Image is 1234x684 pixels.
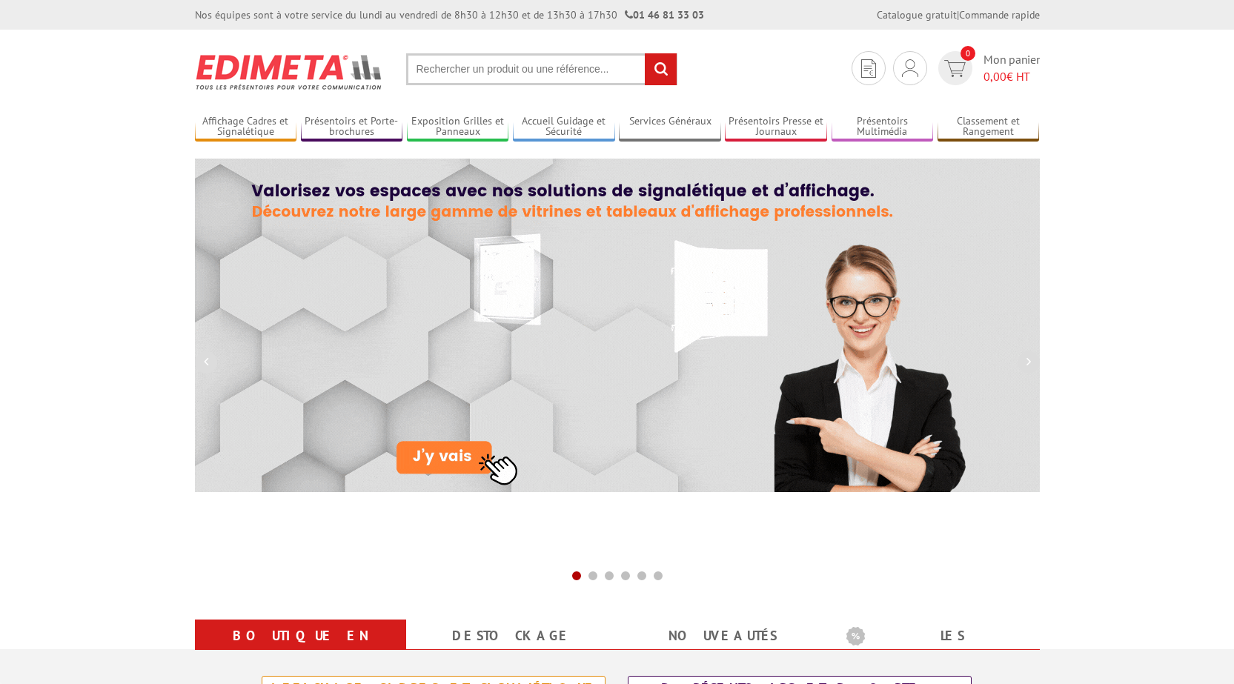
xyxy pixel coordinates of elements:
[195,44,384,99] img: Présentoir, panneau, stand - Edimeta - PLV, affichage, mobilier bureau, entreprise
[983,51,1040,85] span: Mon panier
[424,622,600,649] a: Destockage
[195,115,297,139] a: Affichage Cadres et Signalétique
[406,53,677,85] input: Rechercher un produit ou une référence...
[983,69,1006,84] span: 0,00
[832,115,934,139] a: Présentoirs Multimédia
[846,622,1022,676] a: Les promotions
[301,115,403,139] a: Présentoirs et Porte-brochures
[725,115,827,139] a: Présentoirs Presse et Journaux
[619,115,721,139] a: Services Généraux
[861,59,876,78] img: devis rapide
[983,68,1040,85] span: € HT
[877,7,1040,22] div: |
[959,8,1040,21] a: Commande rapide
[213,622,388,676] a: Boutique en ligne
[625,8,704,21] strong: 01 46 81 33 03
[944,60,966,77] img: devis rapide
[195,7,704,22] div: Nos équipes sont à votre service du lundi au vendredi de 8h30 à 12h30 et de 13h30 à 17h30
[407,115,509,139] a: Exposition Grilles et Panneaux
[645,53,677,85] input: rechercher
[902,59,918,77] img: devis rapide
[513,115,615,139] a: Accueil Guidage et Sécurité
[938,115,1040,139] a: Classement et Rangement
[935,51,1040,85] a: devis rapide 0 Mon panier 0,00€ HT
[877,8,957,21] a: Catalogue gratuit
[846,622,1032,652] b: Les promotions
[635,622,811,649] a: nouveautés
[961,46,975,61] span: 0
